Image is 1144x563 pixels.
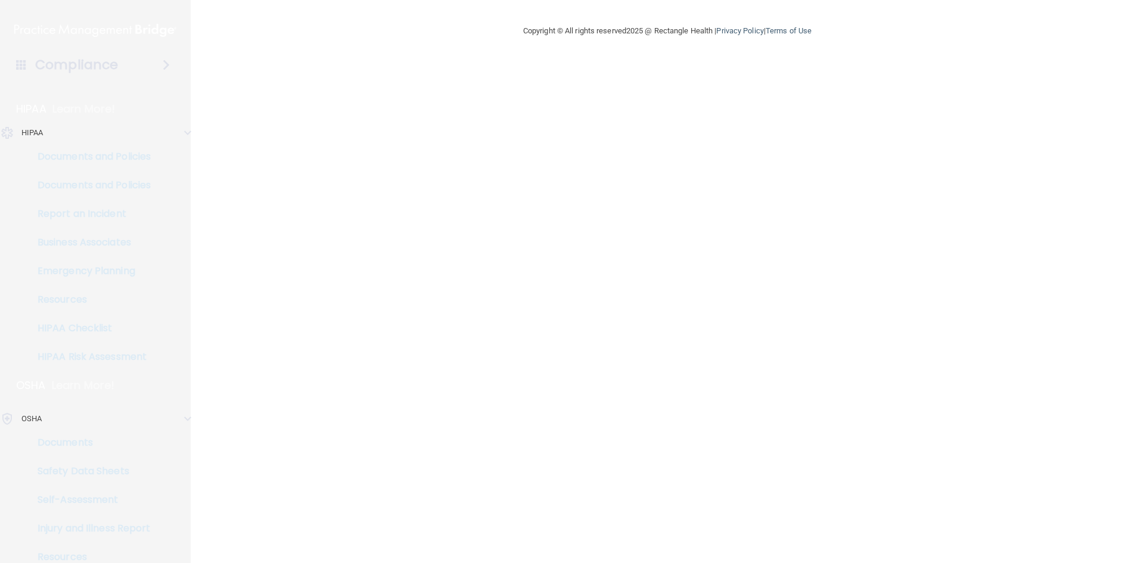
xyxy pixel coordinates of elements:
[8,208,170,220] p: Report an Incident
[35,57,118,73] h4: Compliance
[14,18,176,42] img: PMB logo
[8,179,170,191] p: Documents and Policies
[8,494,170,506] p: Self-Assessment
[8,151,170,163] p: Documents and Policies
[8,294,170,306] p: Resources
[8,522,170,534] p: Injury and Illness Report
[8,465,170,477] p: Safety Data Sheets
[8,265,170,277] p: Emergency Planning
[52,102,116,116] p: Learn More!
[8,551,170,563] p: Resources
[21,412,42,426] p: OSHA
[8,237,170,248] p: Business Associates
[450,12,885,50] div: Copyright © All rights reserved 2025 @ Rectangle Health | |
[8,351,170,363] p: HIPAA Risk Assessment
[16,102,46,116] p: HIPAA
[21,126,43,140] p: HIPAA
[52,378,115,393] p: Learn More!
[766,26,812,35] a: Terms of Use
[16,378,46,393] p: OSHA
[8,437,170,449] p: Documents
[8,322,170,334] p: HIPAA Checklist
[716,26,763,35] a: Privacy Policy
